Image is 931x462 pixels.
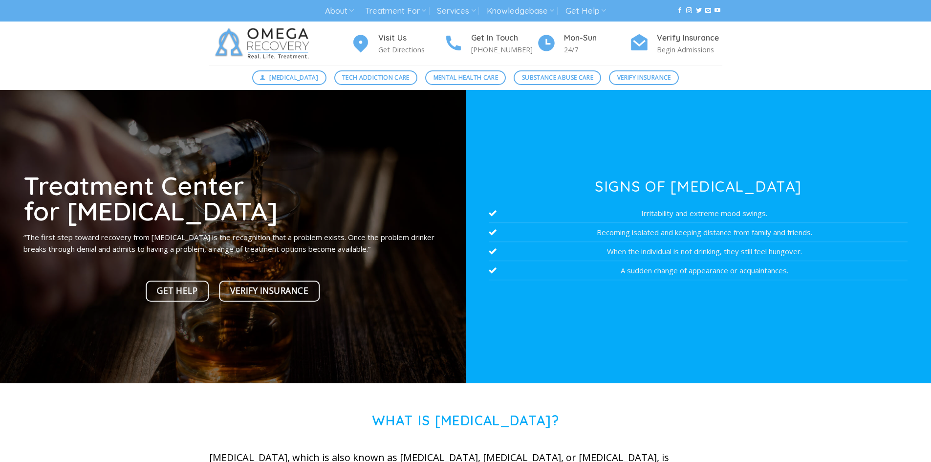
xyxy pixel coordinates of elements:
h3: Signs of [MEDICAL_DATA] [489,179,908,194]
span: Substance Abuse Care [522,73,593,82]
h4: Mon-Sun [564,32,629,44]
img: Omega Recovery [209,22,319,66]
span: Get Help [157,284,197,298]
a: Services [437,2,476,20]
a: Tech Addiction Care [334,70,418,85]
li: A sudden change of appearance or acquaintances. [489,261,908,280]
span: Mental Health Care [433,73,498,82]
h4: Get In Touch [471,32,537,44]
a: Get In Touch [PHONE_NUMBER] [444,32,537,56]
a: Verify Insurance Begin Admissions [629,32,722,56]
a: Verify Insurance [609,70,679,85]
li: When the individual is not drinking, they still feel hungover. [489,242,908,261]
span: Verify Insurance [230,284,308,298]
a: Follow on Twitter [696,7,702,14]
p: Begin Admissions [657,44,722,55]
a: Get Help [146,281,209,302]
h1: Treatment Center for [MEDICAL_DATA] [23,173,442,224]
span: Tech Addiction Care [342,73,410,82]
a: Get Help [565,2,606,20]
h4: Visit Us [378,32,444,44]
a: Substance Abuse Care [514,70,601,85]
a: Send us an email [705,7,711,14]
a: Follow on YouTube [714,7,720,14]
h4: Verify Insurance [657,32,722,44]
p: Get Directions [378,44,444,55]
span: Verify Insurance [617,73,671,82]
li: Irritability and extreme mood swings. [489,204,908,223]
a: Verify Insurance [219,281,320,302]
a: Mental Health Care [425,70,506,85]
a: Knowledgebase [487,2,554,20]
a: [MEDICAL_DATA] [252,70,326,85]
a: Follow on Facebook [677,7,683,14]
h1: What is [MEDICAL_DATA]? [209,413,722,429]
span: [MEDICAL_DATA] [269,73,318,82]
a: About [325,2,354,20]
li: Becoming isolated and keeping distance from family and friends. [489,223,908,242]
a: Treatment For [365,2,426,20]
p: [PHONE_NUMBER] [471,44,537,55]
a: Visit Us Get Directions [351,32,444,56]
a: Follow on Instagram [686,7,692,14]
p: “The first step toward recovery from [MEDICAL_DATA] is the recognition that a problem exists. Onc... [23,231,442,255]
p: 24/7 [564,44,629,55]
